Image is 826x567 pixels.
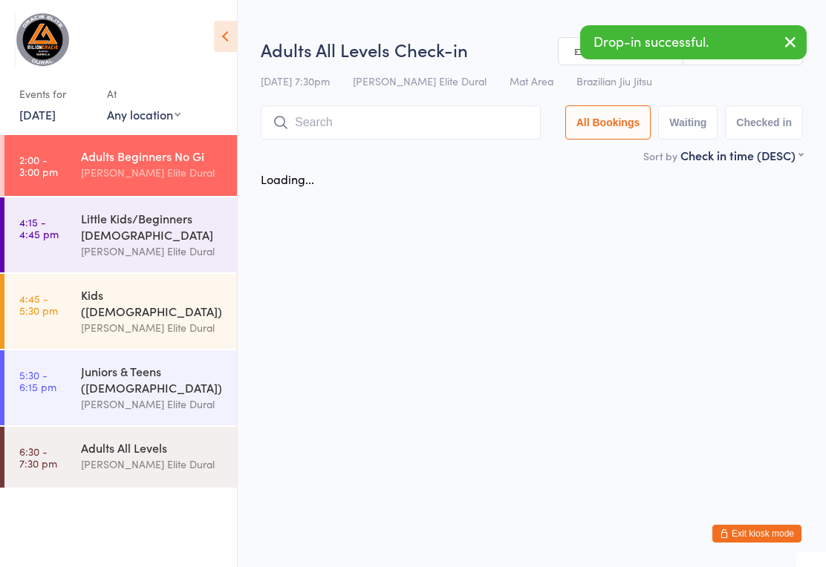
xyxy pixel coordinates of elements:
label: Sort by [643,148,677,163]
div: Adults Beginners No Gi [81,148,224,164]
a: 2:00 -3:00 pmAdults Beginners No Gi[PERSON_NAME] Elite Dural [4,135,237,196]
span: Mat Area [510,73,553,88]
div: [PERSON_NAME] Elite Dural [81,396,224,413]
input: Search [261,105,541,140]
img: Gracie Elite Jiu Jitsu Dural [15,11,71,67]
div: [PERSON_NAME] Elite Dural [81,319,224,336]
span: Brazilian Jiu Jitsu [576,73,652,88]
div: Kids ([DEMOGRAPHIC_DATA]) [81,286,224,319]
div: Adults All Levels [81,439,224,456]
button: All Bookings [565,105,651,140]
span: [DATE] 7:30pm [261,73,330,88]
div: [PERSON_NAME] Elite Dural [81,243,224,260]
a: 5:30 -6:15 pmJuniors & Teens ([DEMOGRAPHIC_DATA])[PERSON_NAME] Elite Dural [4,350,237,425]
div: Little Kids/Beginners [DEMOGRAPHIC_DATA] [81,210,224,243]
div: Check in time (DESC) [680,147,803,163]
time: 6:30 - 7:30 pm [19,445,57,469]
div: Drop-in successful. [580,25,807,59]
div: Juniors & Teens ([DEMOGRAPHIC_DATA]) [81,363,224,396]
div: Loading... [261,171,314,187]
button: Exit kiosk mode [712,525,801,543]
a: 4:45 -5:30 pmKids ([DEMOGRAPHIC_DATA])[PERSON_NAME] Elite Dural [4,274,237,349]
time: 4:45 - 5:30 pm [19,292,58,316]
div: Events for [19,82,92,106]
a: [DATE] [19,106,56,122]
h2: Adults All Levels Check-in [261,37,803,62]
span: [PERSON_NAME] Elite Dural [353,73,487,88]
div: [PERSON_NAME] Elite Dural [81,164,224,181]
button: Waiting [658,105,718,140]
time: 2:00 - 3:00 pm [19,154,58,177]
div: Any location [107,106,181,122]
button: Checked in [725,105,803,140]
time: 4:15 - 4:45 pm [19,216,59,240]
div: At [107,82,181,106]
a: 4:15 -4:45 pmLittle Kids/Beginners [DEMOGRAPHIC_DATA][PERSON_NAME] Elite Dural [4,197,237,272]
a: 6:30 -7:30 pmAdults All Levels[PERSON_NAME] Elite Dural [4,427,237,488]
div: [PERSON_NAME] Elite Dural [81,456,224,473]
time: 5:30 - 6:15 pm [19,369,56,393]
